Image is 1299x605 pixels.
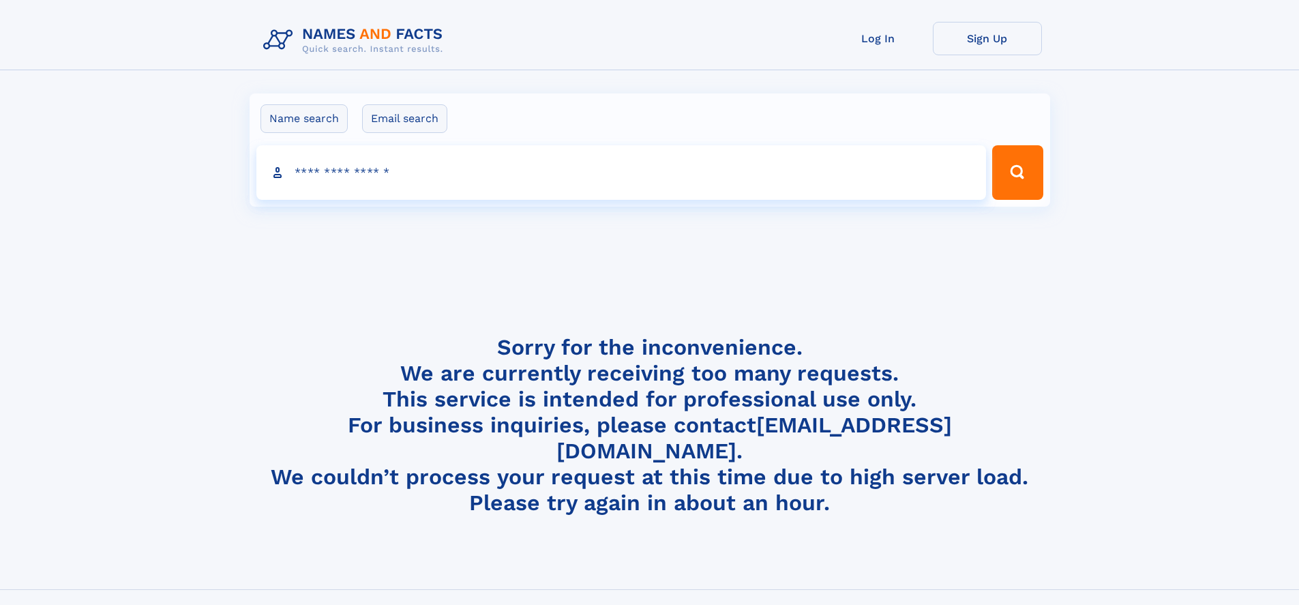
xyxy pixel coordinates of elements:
[556,412,952,464] a: [EMAIL_ADDRESS][DOMAIN_NAME]
[992,145,1043,200] button: Search Button
[824,22,933,55] a: Log In
[258,22,454,59] img: Logo Names and Facts
[260,104,348,133] label: Name search
[933,22,1042,55] a: Sign Up
[256,145,987,200] input: search input
[362,104,447,133] label: Email search
[258,334,1042,516] h4: Sorry for the inconvenience. We are currently receiving too many requests. This service is intend...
